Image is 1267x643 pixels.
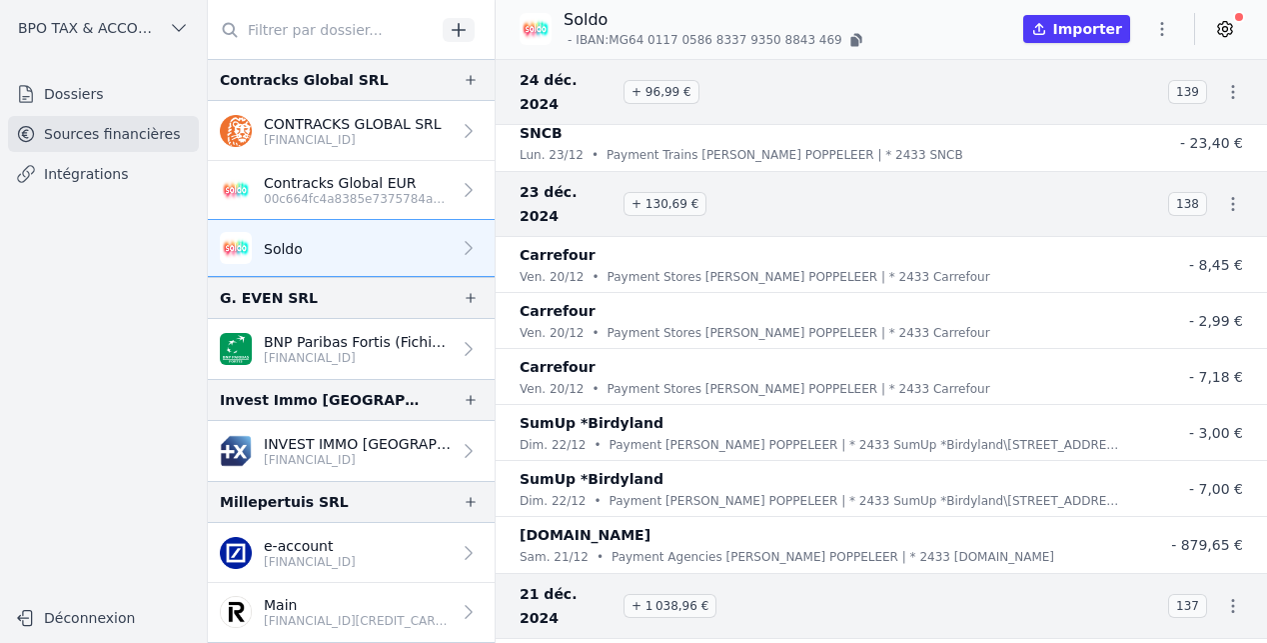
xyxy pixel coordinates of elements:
div: Contracks Global SRL [220,68,389,92]
span: - [568,32,572,48]
span: 24 déc. 2024 [520,68,616,116]
p: Carrefour [520,243,596,267]
input: Filtrer par dossier... [208,12,436,48]
span: - 8,45 € [1189,257,1243,273]
p: Main [264,595,451,615]
p: ven. 20/12 [520,323,584,343]
p: Payment Stores [PERSON_NAME] POPPELEER | * 2433 Carrefour [608,267,990,287]
span: IBAN: MG64 0117 0586 8337 9350 8843 469 [576,32,841,48]
div: Invest Immo [GEOGRAPHIC_DATA] [220,388,431,412]
p: INVEST IMMO [GEOGRAPHIC_DATA] [264,434,451,454]
button: BPO TAX & ACCOUNTANCY SRL [8,12,199,44]
a: BNP Paribas Fortis (Fichiers importés) [FINANCIAL_ID] [208,319,495,379]
p: Payment [PERSON_NAME] POPPELEER | * 2433 SumUp *Birdyland\[STREET_ADDRESS] [610,491,1123,511]
button: Déconnexion [8,602,199,634]
a: INVEST IMMO [GEOGRAPHIC_DATA] [FINANCIAL_ID] [208,421,495,481]
img: SOLDO_SFSDIE22.png [220,174,252,206]
span: BPO TAX & ACCOUNTANCY SRL [18,18,161,38]
span: 137 [1168,594,1207,618]
span: 139 [1168,80,1207,104]
p: Payment Stores [PERSON_NAME] POPPELEER | * 2433 Carrefour [608,323,990,343]
span: 138 [1168,192,1207,216]
span: - 23,40 € [1180,135,1243,151]
div: G. EVEN SRL [220,286,318,310]
a: Soldo [208,220,495,277]
p: SumUp *Birdyland [520,411,663,435]
p: [FINANCIAL_ID] [264,350,451,366]
p: dim. 22/12 [520,491,586,511]
p: Soldo [264,239,303,259]
p: [FINANCIAL_ID] [264,554,356,570]
a: Main [FINANCIAL_ID][CREDIT_CARD_NUMBER] [208,583,495,642]
p: SNCB [520,121,563,145]
div: Millepertuis SRL [220,490,349,514]
span: + 1 038,96 € [624,594,716,618]
a: e-account [FINANCIAL_ID] [208,523,495,583]
span: - 3,00 € [1189,425,1243,441]
p: Payment [PERSON_NAME] POPPELEER | * 2433 SumUp *Birdyland\[STREET_ADDRESS] [610,435,1123,455]
p: Carrefour [520,299,596,323]
span: 21 déc. 2024 [520,582,616,630]
a: Dossiers [8,76,199,112]
span: - 2,99 € [1189,313,1243,329]
img: deutschebank.png [220,537,252,569]
img: ing.png [220,115,252,147]
p: [FINANCIAL_ID][CREDIT_CARD_NUMBER] [264,613,451,629]
p: 00c664fc4a8385e7375784a267ba5554 [264,191,451,207]
div: • [592,267,599,287]
div: • [592,379,599,399]
p: BNP Paribas Fortis (Fichiers importés) [264,332,451,352]
a: CONTRACKS GLOBAL SRL [FINANCIAL_ID] [208,101,495,161]
p: Payment Agencies [PERSON_NAME] POPPELEER | * 2433 [DOMAIN_NAME] [612,547,1054,567]
div: • [594,491,601,511]
img: BNP_BE_BUSINESS_GEBABEBB.png [220,333,252,365]
p: [DOMAIN_NAME] [520,523,650,547]
p: dim. 22/12 [520,435,586,455]
img: SOLDO_SFSDIE22.png [520,13,552,45]
p: [FINANCIAL_ID] [264,452,451,468]
div: • [597,547,604,567]
p: sam. 21/12 [520,547,589,567]
p: CONTRACKS GLOBAL SRL [264,114,442,134]
span: - 7,18 € [1189,369,1243,385]
img: SOLDO_SFSDIE22.png [220,232,252,264]
a: Intégrations [8,156,199,192]
a: Sources financières [8,116,199,152]
a: Contracks Global EUR 00c664fc4a8385e7375784a267ba5554 [208,161,495,220]
p: SumUp *Birdyland [520,467,663,491]
img: revolut.png [220,596,252,628]
span: 23 déc. 2024 [520,180,616,228]
img: cropped-banque-populaire-logotype-rvb-1.png [220,435,252,467]
p: [FINANCIAL_ID] [264,132,442,148]
p: lun. 23/12 [520,145,584,165]
span: - 7,00 € [1189,481,1243,497]
span: + 96,99 € [624,80,699,104]
div: • [594,435,601,455]
span: - 879,65 € [1171,537,1243,553]
div: • [592,145,599,165]
p: ven. 20/12 [520,267,584,287]
span: + 130,69 € [624,192,706,216]
p: Contracks Global EUR [264,173,451,193]
div: • [592,323,599,343]
p: Carrefour [520,355,596,379]
p: e-account [264,536,356,556]
p: Payment Trains [PERSON_NAME] POPPELEER | * 2433 SNCB [607,145,963,165]
p: ven. 20/12 [520,379,584,399]
p: Soldo [564,8,866,32]
button: Importer [1023,15,1130,43]
p: Payment Stores [PERSON_NAME] POPPELEER | * 2433 Carrefour [608,379,990,399]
